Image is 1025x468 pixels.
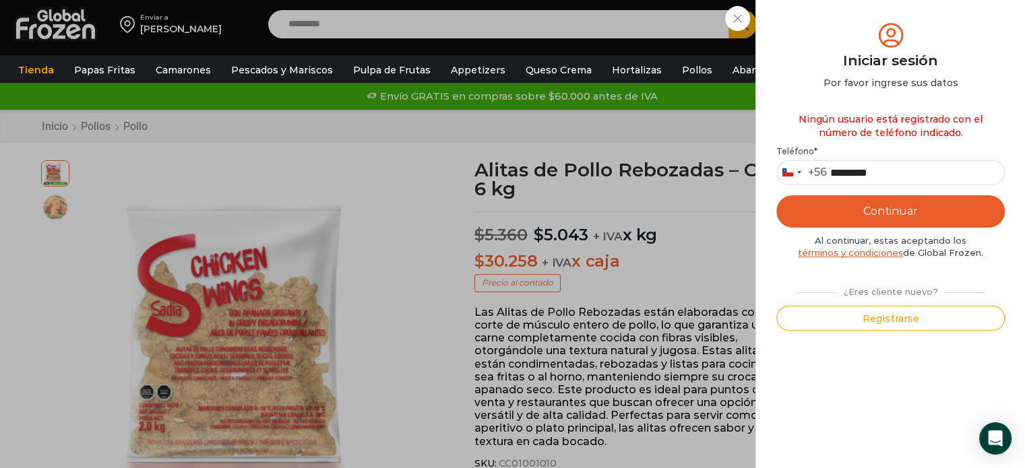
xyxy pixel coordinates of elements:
div: Por favor ingrese sus datos [776,76,1005,90]
img: tabler-icon-user-circle.svg [875,20,906,51]
a: Tienda [11,57,61,83]
label: Teléfono [776,146,1005,157]
button: Selected country [777,161,827,185]
a: Queso Crema [519,57,598,83]
a: Appetizers [444,57,512,83]
a: Abarrotes [726,57,788,83]
div: Iniciar sesión [776,51,1005,71]
a: Pescados y Mariscos [224,57,340,83]
div: Ningún usuario está registrado con el número de teléfono indicado. [776,106,1005,146]
a: Papas Fritas [67,57,142,83]
div: ¿Eres cliente nuevo? [789,281,993,298]
a: términos y condiciones [798,247,903,258]
div: +56 [808,166,827,180]
div: Al continuar, estas aceptando los de Global Frozen. [776,234,1005,259]
div: Open Intercom Messenger [979,422,1012,455]
button: Continuar [776,195,1005,228]
a: Pulpa de Frutas [346,57,437,83]
a: Hortalizas [605,57,669,83]
button: Registrarse [776,306,1005,331]
a: Pollos [675,57,719,83]
a: Camarones [149,57,218,83]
